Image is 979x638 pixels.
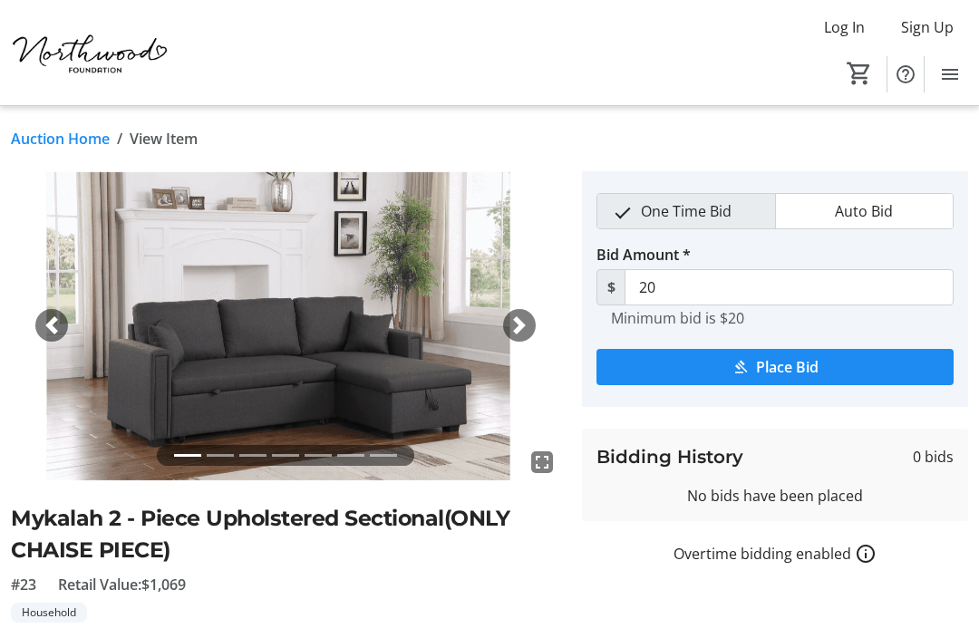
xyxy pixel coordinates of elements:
mat-icon: fullscreen [531,451,553,473]
span: Retail Value: $1,069 [58,574,186,595]
button: Help [887,56,924,92]
button: Sign Up [887,13,968,42]
a: How overtime bidding works for silent auctions [855,543,877,565]
div: No bids have been placed [596,485,954,507]
tr-hint: Minimum bid is $20 [611,309,744,327]
span: Place Bid [756,356,819,378]
span: $ [596,269,625,305]
button: Log In [809,13,879,42]
button: Cart [843,57,876,90]
span: 0 bids [913,446,954,468]
span: Log In [824,16,865,38]
button: Menu [932,56,968,92]
img: Image [11,171,560,480]
button: Place Bid [596,349,954,385]
span: Auto Bid [824,194,904,228]
a: Auction Home [11,128,110,150]
label: Bid Amount * [596,244,691,266]
span: #23 [11,574,36,595]
span: Sign Up [901,16,954,38]
span: One Time Bid [630,194,742,228]
h2: Mykalah 2 - Piece Upholstered Sectional(ONLY CHAISE PIECE) [11,502,560,566]
tr-label-badge: Household [11,603,87,623]
img: Northwood Foundation's Logo [11,7,172,98]
div: Overtime bidding enabled [582,543,968,565]
span: / [117,128,122,150]
span: View Item [130,128,198,150]
h3: Bidding History [596,443,743,470]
